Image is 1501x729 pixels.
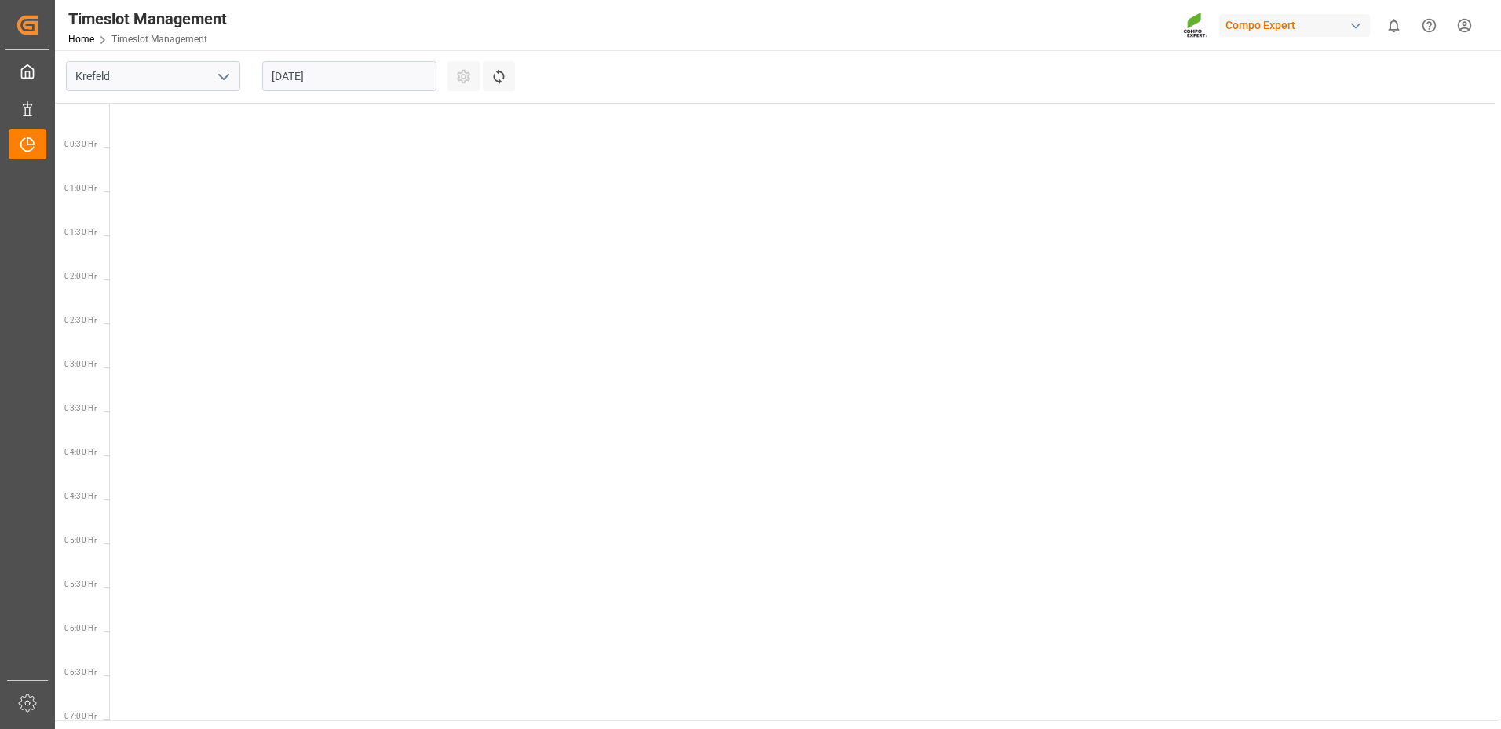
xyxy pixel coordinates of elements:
[64,316,97,324] span: 02:30 Hr
[1376,8,1412,43] button: show 0 new notifications
[64,624,97,632] span: 06:00 Hr
[68,7,227,31] div: Timeslot Management
[64,228,97,236] span: 01:30 Hr
[1219,14,1370,37] div: Compo Expert
[1412,8,1447,43] button: Help Center
[64,448,97,456] span: 04:00 Hr
[64,140,97,148] span: 00:30 Hr
[64,492,97,500] span: 04:30 Hr
[262,61,436,91] input: DD.MM.YYYY
[64,668,97,676] span: 06:30 Hr
[211,64,235,89] button: open menu
[64,712,97,720] span: 07:00 Hr
[64,360,97,368] span: 03:00 Hr
[64,404,97,412] span: 03:30 Hr
[66,61,240,91] input: Type to search/select
[64,536,97,544] span: 05:00 Hr
[64,272,97,280] span: 02:00 Hr
[1219,10,1376,40] button: Compo Expert
[64,580,97,588] span: 05:30 Hr
[1183,12,1208,39] img: Screenshot%202023-09-29%20at%2010.02.21.png_1712312052.png
[68,34,94,45] a: Home
[64,184,97,192] span: 01:00 Hr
